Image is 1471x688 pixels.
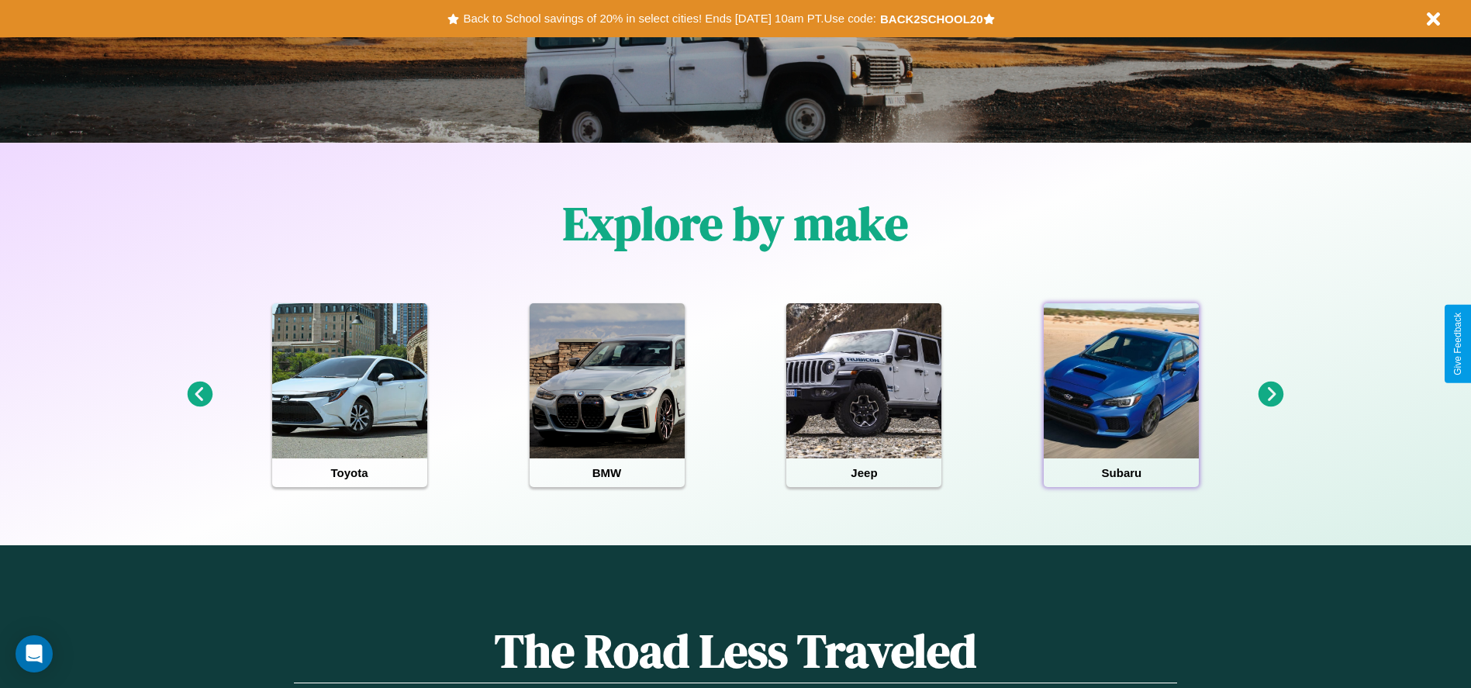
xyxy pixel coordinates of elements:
[1044,458,1199,487] h4: Subaru
[272,458,427,487] h4: Toyota
[530,458,685,487] h4: BMW
[1452,313,1463,375] div: Give Feedback
[459,8,879,29] button: Back to School savings of 20% in select cities! Ends [DATE] 10am PT.Use code:
[294,619,1176,683] h1: The Road Less Traveled
[880,12,983,26] b: BACK2SCHOOL20
[16,635,53,672] div: Open Intercom Messenger
[786,458,941,487] h4: Jeep
[563,192,908,255] h1: Explore by make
